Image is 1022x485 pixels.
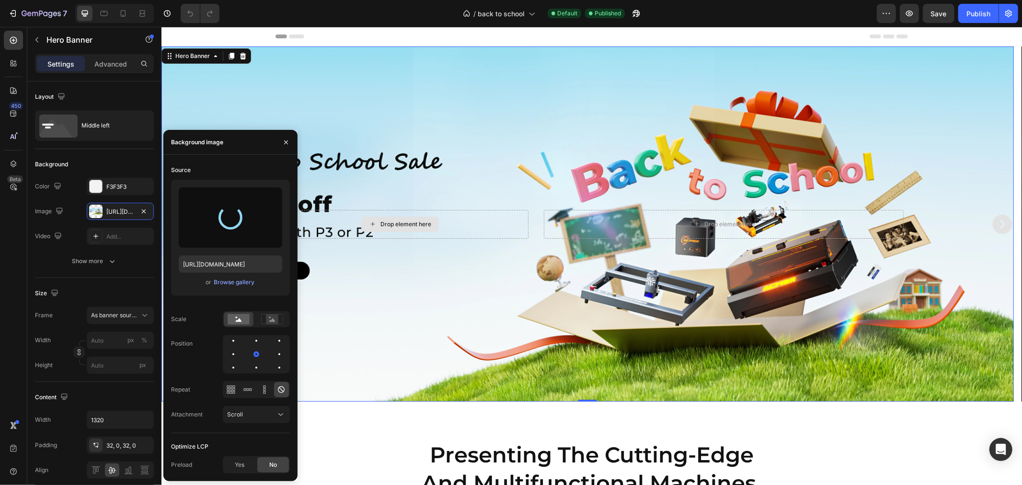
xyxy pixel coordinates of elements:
[106,441,151,450] div: 32, 0, 32, 0
[87,357,154,374] input: px
[206,277,211,288] span: or
[106,208,134,216] div: [URL][DOMAIN_NAME]
[543,194,594,201] div: Drop element here
[138,335,150,346] button: px
[181,4,219,23] div: Undo/Redo
[923,4,954,23] button: Save
[214,278,254,287] div: Browse gallery
[931,10,947,18] span: Save
[114,413,746,471] h2: presenting the cutting-edge and multifunctional machines.
[9,102,23,110] div: 450
[161,27,1022,485] iframe: Design area
[171,315,186,323] div: Scale
[125,335,137,346] button: %
[595,9,621,18] span: Published
[35,160,68,169] div: Background
[989,438,1012,461] div: Open Intercom Messenger
[171,442,208,451] div: Optimize LCP
[35,287,60,300] div: Size
[35,253,154,270] button: Show more
[106,232,151,241] div: Add...
[958,4,999,23] button: Publish
[12,25,50,34] div: Hero Banner
[35,466,48,474] div: Align
[171,461,192,469] div: Preload
[35,336,51,345] label: Width
[35,361,53,370] label: Height
[35,230,64,243] div: Video
[139,361,146,369] span: px
[35,441,57,450] div: Padding
[171,410,203,419] div: Attachment
[106,183,151,191] div: F3F3F3
[269,461,277,469] span: No
[171,166,191,174] div: Source
[557,9,577,18] span: Default
[235,461,244,469] span: Yes
[46,34,128,46] p: Hero Banner
[87,307,154,324] button: As banner source
[81,115,140,137] div: Middle left
[35,180,63,193] div: Color
[35,205,65,218] div: Image
[4,4,71,23] button: 7
[35,91,67,104] div: Layout
[213,277,255,287] button: Browse gallery
[87,332,154,349] input: px%
[35,416,51,424] div: Width
[223,406,290,423] button: Scroll
[35,391,70,404] div: Content
[473,9,476,19] span: /
[127,336,134,345] div: px
[171,339,193,348] div: Position
[47,59,74,69] p: Settings
[829,185,853,209] button: Carousel Next Arrow
[219,194,270,201] div: Drop element here
[35,311,53,320] label: Frame
[91,311,138,320] span: As banner source
[478,9,525,19] span: back to school
[227,411,243,418] span: Scroll
[94,59,127,69] p: Advanced
[179,255,282,273] input: https://example.com/image.jpg
[63,8,67,19] p: 7
[966,9,990,19] div: Publish
[72,256,117,266] div: Show more
[171,385,190,394] div: Repeat
[141,336,147,345] div: %
[87,411,153,428] input: Auto
[171,138,223,147] div: Background image
[7,175,23,183] div: Beta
